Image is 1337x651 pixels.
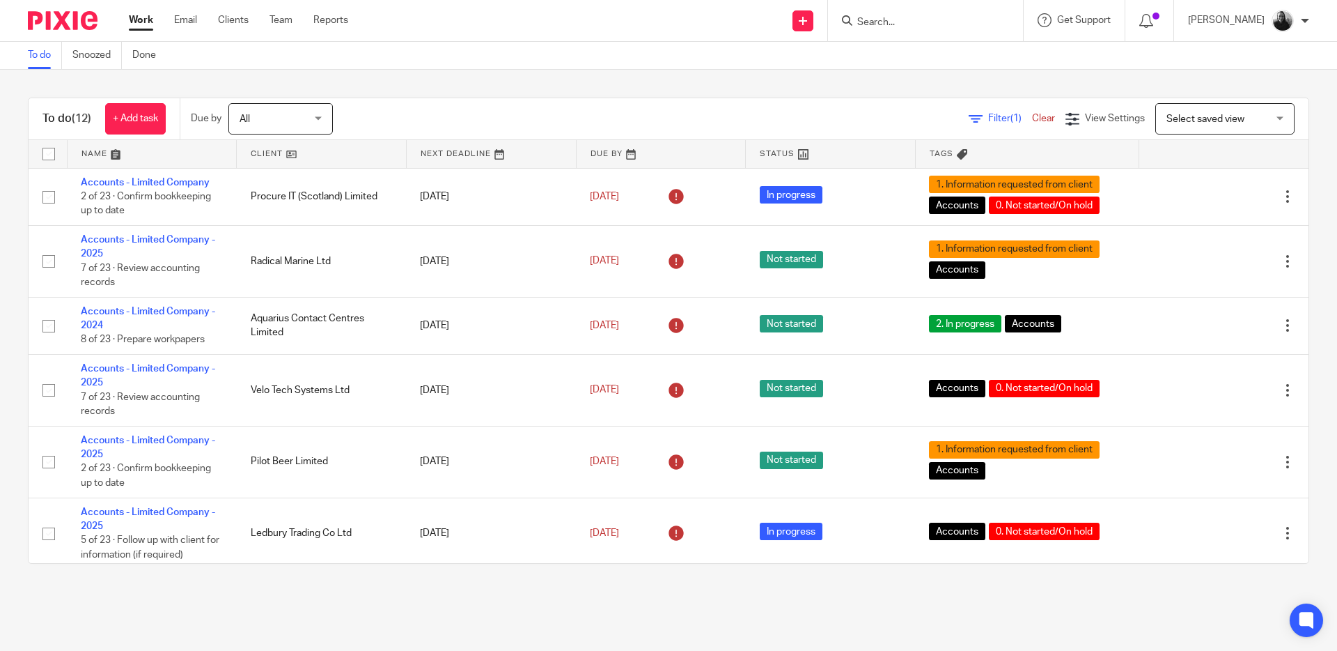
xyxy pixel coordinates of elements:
[81,263,200,288] span: 7 of 23 · Review accounting records
[81,507,215,531] a: Accounts - Limited Company - 2025
[406,354,576,426] td: [DATE]
[929,261,985,279] span: Accounts
[81,392,200,417] span: 7 of 23 · Review accounting records
[81,192,211,216] span: 2 of 23 · Confirm bookkeeping up to date
[81,335,205,345] span: 8 of 23 · Prepare workpapers
[929,197,985,214] span: Accounts
[81,464,211,489] span: 2 of 23 · Confirm bookkeeping up to date
[1057,15,1111,25] span: Get Support
[1032,114,1055,123] a: Clear
[989,380,1100,397] span: 0. Not started/On hold
[237,168,407,225] td: Procure IT (Scotland) Limited
[237,426,407,498] td: Pilot Beer Limited
[28,11,97,30] img: Pixie
[237,498,407,569] td: Ledbury Trading Co Ltd
[1166,114,1244,124] span: Select saved view
[989,523,1100,540] span: 0. Not started/On hold
[406,297,576,354] td: [DATE]
[81,535,219,560] span: 5 of 23 · Follow up with client for information (if required)
[930,150,953,158] span: Tags
[760,315,823,332] span: Not started
[406,225,576,297] td: [DATE]
[313,13,348,27] a: Reports
[929,315,1001,332] span: 2. In progress
[174,13,197,27] a: Email
[856,17,981,29] input: Search
[988,114,1032,123] span: Filter
[72,113,91,124] span: (12)
[590,385,619,395] span: [DATE]
[929,462,985,480] span: Accounts
[760,452,823,469] span: Not started
[240,114,250,124] span: All
[929,380,985,397] span: Accounts
[28,42,62,69] a: To do
[590,321,619,330] span: [DATE]
[129,13,153,27] a: Work
[1188,13,1265,27] p: [PERSON_NAME]
[760,380,823,397] span: Not started
[760,186,822,204] span: In progress
[81,178,210,187] a: Accounts - Limited Company
[1010,114,1022,123] span: (1)
[929,240,1100,258] span: 1. Information requested from client
[1085,114,1145,123] span: View Settings
[590,528,619,538] span: [DATE]
[105,103,166,135] a: + Add task
[81,364,215,388] a: Accounts - Limited Company - 2025
[590,457,619,466] span: [DATE]
[1272,10,1294,32] img: IMG_9585.jpg
[406,168,576,225] td: [DATE]
[81,307,215,330] a: Accounts - Limited Company - 2024
[269,13,292,27] a: Team
[1005,315,1061,332] span: Accounts
[929,441,1100,459] span: 1. Information requested from client
[132,42,166,69] a: Done
[237,225,407,297] td: Radical Marine Ltd
[191,112,221,125] p: Due by
[406,426,576,498] td: [DATE]
[42,112,91,126] h1: To do
[929,523,985,540] span: Accounts
[929,176,1100,193] span: 1. Information requested from client
[590,192,619,201] span: [DATE]
[81,436,215,459] a: Accounts - Limited Company - 2025
[237,297,407,354] td: Aquarius Contact Centres Limited
[81,235,215,259] a: Accounts - Limited Company - 2025
[237,354,407,426] td: Velo Tech Systems Ltd
[590,256,619,266] span: [DATE]
[760,523,822,540] span: In progress
[989,197,1100,214] span: 0. Not started/On hold
[760,251,823,268] span: Not started
[218,13,249,27] a: Clients
[406,498,576,569] td: [DATE]
[72,42,122,69] a: Snoozed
